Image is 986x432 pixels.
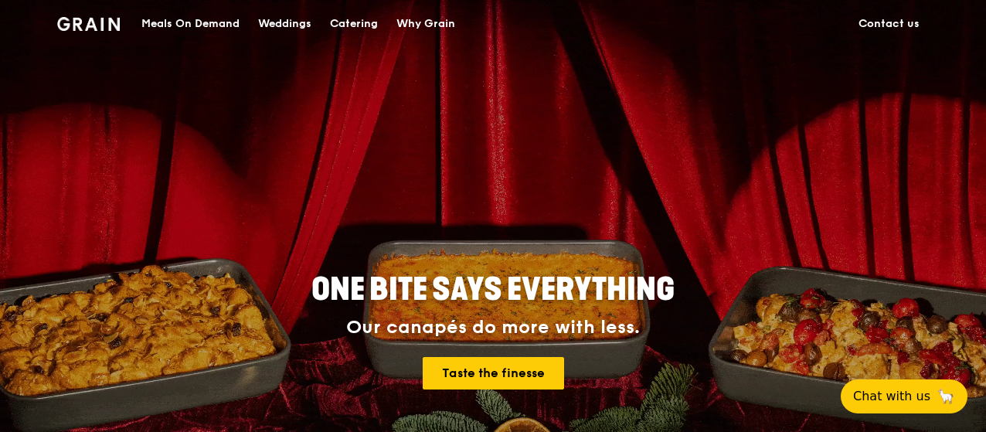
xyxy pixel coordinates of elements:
a: Why Grain [387,1,464,47]
div: Why Grain [396,1,455,47]
span: ONE BITE SAYS EVERYTHING [311,271,675,308]
span: Chat with us [853,387,930,406]
div: Catering [330,1,378,47]
a: Weddings [249,1,321,47]
img: Grain [57,17,120,31]
div: Meals On Demand [141,1,240,47]
div: Our canapés do more with less. [215,317,771,338]
a: Taste the finesse [423,357,564,389]
button: Chat with us🦙 [841,379,967,413]
span: 🦙 [937,387,955,406]
a: Catering [321,1,387,47]
a: Contact us [849,1,929,47]
div: Weddings [258,1,311,47]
